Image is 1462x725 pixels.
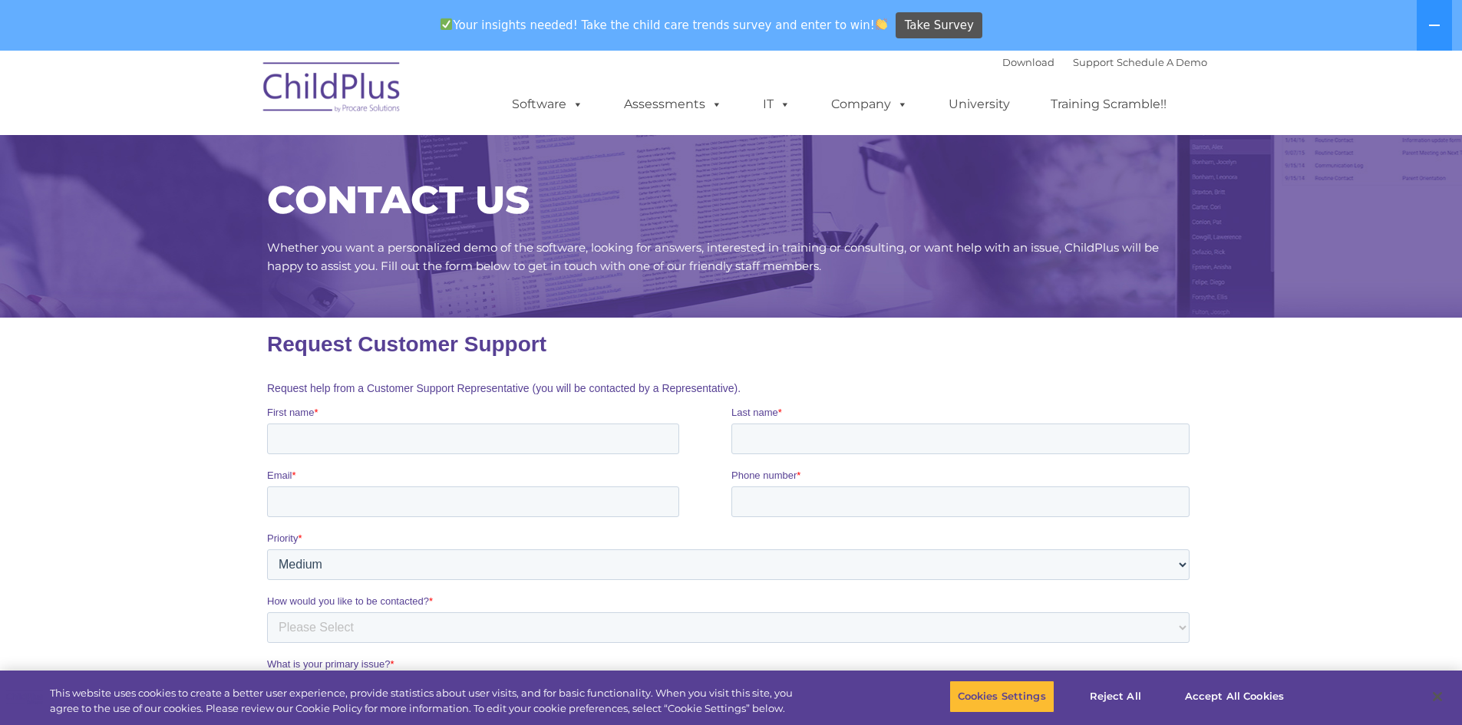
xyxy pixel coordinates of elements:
[933,89,1025,120] a: University
[949,681,1054,713] button: Cookies Settings
[816,89,923,120] a: Company
[267,240,1159,273] span: Whether you want a personalized demo of the software, looking for answers, interested in training...
[748,89,806,120] a: IT
[497,89,599,120] a: Software
[1068,681,1163,713] button: Reject All
[896,12,982,39] a: Take Survey
[905,12,974,39] span: Take Survey
[1117,56,1207,68] a: Schedule A Demo
[50,686,804,716] div: This website uses cookies to create a better user experience, provide statistics about user visit...
[1002,56,1054,68] a: Download
[1073,56,1114,68] a: Support
[1177,681,1292,713] button: Accept All Cookies
[1421,680,1454,713] button: Close
[267,176,530,223] span: CONTACT US
[256,51,409,128] img: ChildPlus by Procare Solutions
[1035,89,1182,120] a: Training Scramble!!
[609,89,738,120] a: Assessments
[1002,56,1207,68] font: |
